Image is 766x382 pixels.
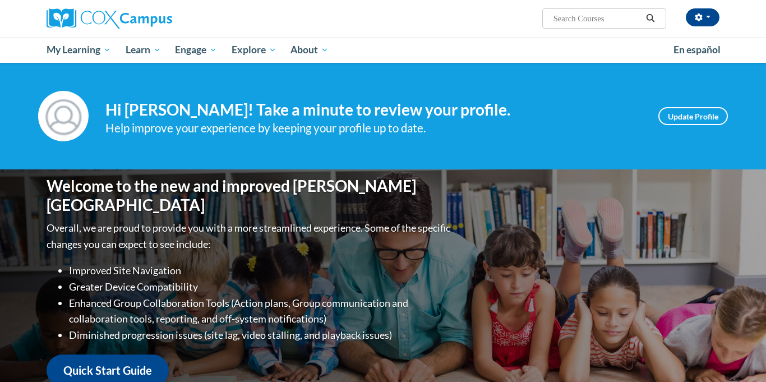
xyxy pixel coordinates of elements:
[232,43,276,57] span: Explore
[673,44,721,56] span: En español
[290,43,329,57] span: About
[118,37,168,63] a: Learn
[284,37,336,63] a: About
[168,37,224,63] a: Engage
[666,38,728,62] a: En español
[105,119,642,137] div: Help improve your experience by keeping your profile up to date.
[642,12,659,25] button: Search
[47,177,453,214] h1: Welcome to the new and improved [PERSON_NAME][GEOGRAPHIC_DATA]
[69,327,453,343] li: Diminished progression issues (site lag, video stalling, and playback issues)
[69,263,453,279] li: Improved Site Navigation
[47,43,111,57] span: My Learning
[38,91,89,141] img: Profile Image
[105,100,642,119] h4: Hi [PERSON_NAME]! Take a minute to review your profile.
[39,37,118,63] a: My Learning
[69,295,453,328] li: Enhanced Group Collaboration Tools (Action plans, Group communication and collaboration tools, re...
[69,279,453,295] li: Greater Device Compatibility
[126,43,161,57] span: Learn
[686,8,719,26] button: Account Settings
[30,37,736,63] div: Main menu
[175,43,217,57] span: Engage
[224,37,284,63] a: Explore
[47,220,453,252] p: Overall, we are proud to provide you with a more streamlined experience. Some of the specific cha...
[658,107,728,125] a: Update Profile
[47,8,172,29] img: Cox Campus
[552,12,642,25] input: Search Courses
[47,8,260,29] a: Cox Campus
